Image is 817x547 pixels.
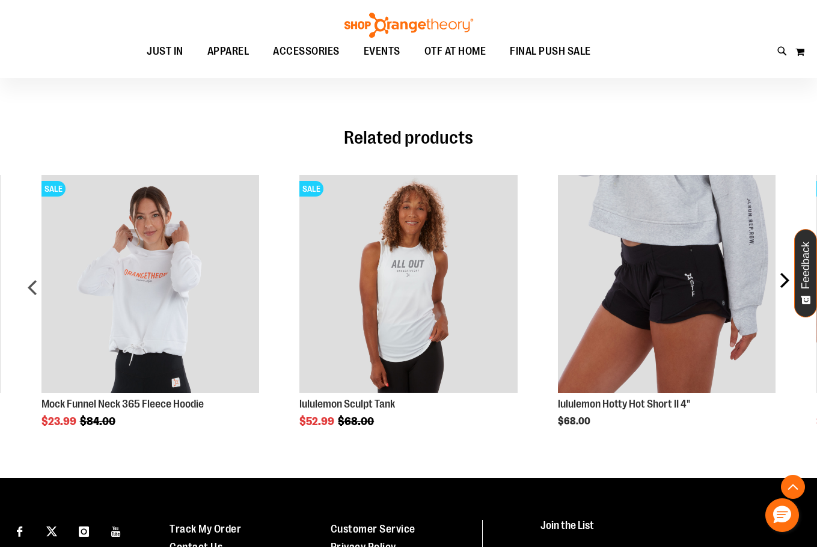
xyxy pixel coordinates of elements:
button: Feedback - Show survey [794,229,817,317]
span: APPAREL [207,38,249,65]
span: $52.99 [299,415,336,427]
span: ACCESSORIES [273,38,340,65]
a: Visit our Instagram page [73,520,94,541]
span: $68.00 [338,415,376,427]
span: FINAL PUSH SALE [510,38,591,65]
a: JUST IN [135,38,195,66]
img: Product image for lululemon Hotty Hot Short II 4" [558,175,776,393]
span: SALE [299,181,323,197]
a: Mock Funnel Neck 365 Fleece Hoodie [41,398,204,410]
span: EVENTS [364,38,400,65]
a: Visit our Youtube page [106,520,127,541]
span: $23.99 [41,415,78,427]
a: EVENTS [352,38,412,66]
span: $68.00 [558,416,592,427]
a: Visit our Facebook page [9,520,30,541]
a: ACCESSORIES [261,38,352,66]
span: SALE [41,181,66,197]
img: Product image for Mock Funnel Neck 365 Fleece Hoodie [41,175,259,393]
a: OTF AT HOME [412,38,498,66]
span: Feedback [800,242,812,289]
a: Product Page Link [41,175,259,394]
a: Product Page Link [299,175,517,394]
span: Related products [344,127,473,148]
a: Track My Order [170,523,241,535]
button: Hello, have a question? Let’s chat. [765,498,799,532]
a: APPAREL [195,38,262,65]
a: FINAL PUSH SALE [498,38,603,66]
h4: Join the List [540,520,795,542]
a: lululemon Sculpt Tank [299,398,395,410]
img: Product image for lululemon Sculpt Tank [299,175,517,393]
div: next [772,157,796,426]
a: lululemon Hotty Hot Short II 4" [558,398,690,410]
span: OTF AT HOME [424,38,486,65]
a: Customer Service [331,523,415,535]
a: Visit our X page [41,520,63,541]
button: Back To Top [781,475,805,499]
div: prev [21,157,45,426]
span: JUST IN [147,38,183,65]
img: Shop Orangetheory [343,13,475,38]
img: Twitter [46,526,57,537]
span: $84.00 [80,415,117,427]
a: Product Page Link [558,175,776,394]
